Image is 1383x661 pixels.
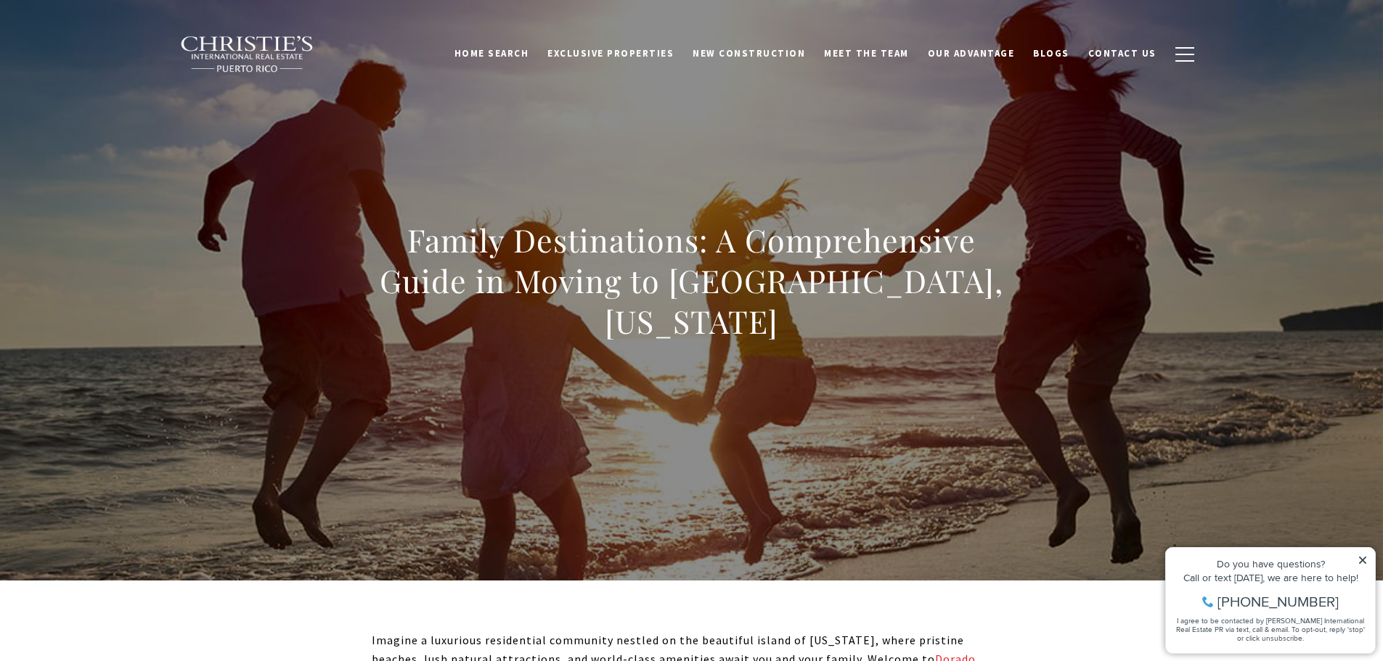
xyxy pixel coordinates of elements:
img: Christie's International Real Estate black text logo [180,36,315,73]
div: Do you have questions? [15,33,210,43]
span: Blogs [1033,47,1069,59]
div: Call or text [DATE], we are here to help! [15,46,210,57]
span: Contact Us [1088,47,1156,59]
span: [PHONE_NUMBER] [60,68,181,83]
a: Home Search [445,40,539,67]
a: Blogs [1024,40,1079,67]
h1: Family Destinations: A Comprehensive Guide in Moving to [GEOGRAPHIC_DATA], [US_STATE] [372,220,1012,342]
a: Our Advantage [918,40,1024,67]
a: New Construction [683,40,815,67]
span: New Construction [693,47,805,59]
a: Meet the Team [815,40,918,67]
a: Exclusive Properties [538,40,683,67]
button: button [1166,33,1204,75]
span: I agree to be contacted by [PERSON_NAME] International Real Estate PR via text, call & email. To ... [18,89,207,117]
span: Our Advantage [928,47,1015,59]
span: Exclusive Properties [547,47,674,59]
